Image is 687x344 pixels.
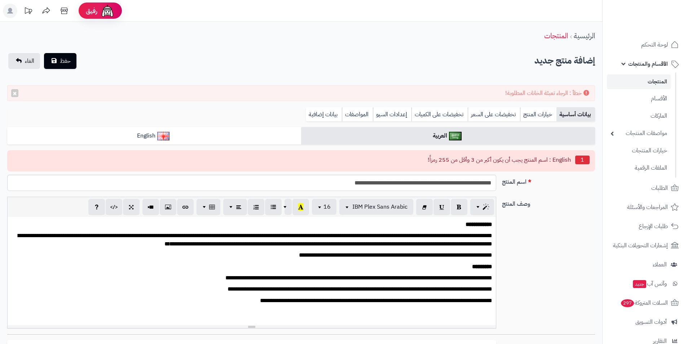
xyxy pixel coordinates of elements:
a: الماركات [607,108,671,124]
a: بيانات إضافية [306,107,342,122]
span: حفظ [60,57,71,65]
a: وآتس آبجديد [607,275,683,292]
a: أدوات التسويق [607,313,683,331]
img: English [157,132,170,140]
span: المراجعات والأسئلة [627,202,668,212]
a: السلات المتروكة297 [607,294,683,312]
a: المواصفات [342,107,373,122]
span: الطلبات [651,183,668,193]
button: 16 [312,199,336,215]
a: الطلبات [607,179,683,197]
a: الرئيسية [574,30,595,41]
a: الأقسام [607,91,671,106]
a: طلبات الإرجاع [607,218,683,235]
a: مواصفات المنتجات [607,126,671,141]
span: العملاء [653,260,667,270]
a: المنتجات [607,74,671,89]
span: السلات المتروكة [620,298,668,308]
a: العملاء [607,256,683,273]
span: الأقسام والمنتجات [628,59,668,69]
a: خيارات المنتج [520,107,556,122]
a: العربية [301,127,595,145]
span: رفيق [86,6,97,15]
span: لوحة التحكم [641,40,668,50]
label: وصف المنتج [499,197,598,208]
span: وآتس آب [632,279,667,289]
li: English : اسم المنتج يجب أن يكون أكبر من 3 وأقل من 255 رمزاً! [13,154,590,166]
a: تخفيضات على السعر [468,107,520,122]
button: × [11,89,18,97]
a: بيانات أساسية [556,107,595,122]
a: لوحة التحكم [607,36,683,53]
img: العربية [449,132,462,140]
span: أدوات التسويق [635,317,667,327]
a: المراجعات والأسئلة [607,199,683,216]
label: اسم المنتج [499,175,598,186]
button: IBM Plex Sans Arabic [339,199,413,215]
span: 297 [621,299,634,307]
div: خطأ : الرجاء تعبئة الخانات المطلوبة! [7,85,595,101]
a: إشعارات التحويلات البنكية [607,237,683,254]
span: IBM Plex Sans Arabic [352,203,408,211]
a: تحديثات المنصة [19,4,37,20]
a: إعدادات السيو [373,107,411,122]
span: إشعارات التحويلات البنكية [613,240,668,251]
span: 16 [323,203,331,211]
a: المنتجات [544,30,568,41]
h2: إضافة منتج جديد [534,53,595,68]
a: تخفيضات على الكميات [411,107,468,122]
span: جديد [633,280,646,288]
span: الغاء [25,57,34,65]
span: طلبات الإرجاع [639,221,668,231]
img: ai-face.png [100,4,115,18]
a: الملفات الرقمية [607,160,671,176]
a: خيارات المنتجات [607,143,671,158]
button: حفظ [44,53,76,69]
a: English [7,127,301,145]
a: الغاء [8,53,40,69]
